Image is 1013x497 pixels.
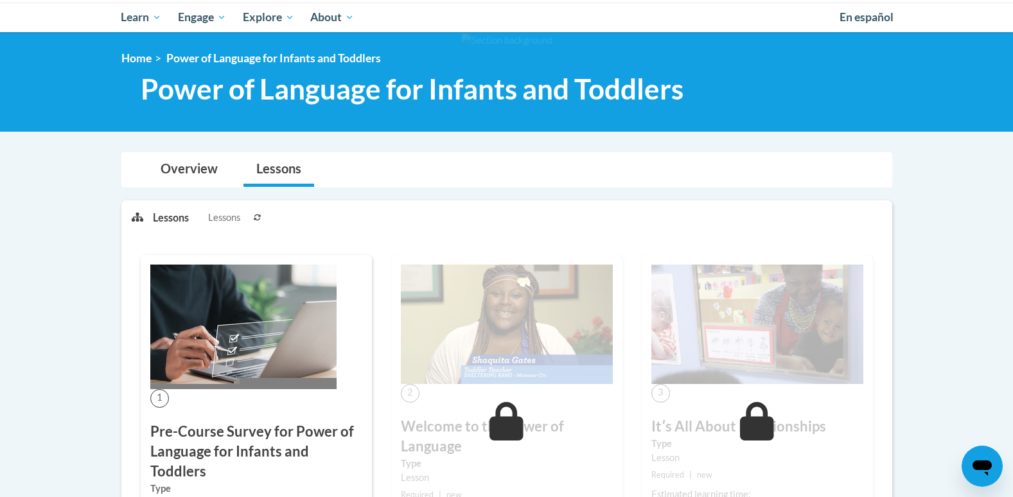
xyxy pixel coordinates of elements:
a: Learn [113,3,170,32]
img: Course Image [651,265,863,384]
span: 2 [401,384,419,403]
img: Course Image [150,265,337,389]
p: Lessons [153,211,189,225]
img: Course Image [401,265,613,384]
span: Engage [178,10,226,25]
img: Section background [461,33,552,48]
span: 3 [651,384,670,403]
a: Home [121,51,152,65]
a: Explore [234,3,303,32]
a: En español [831,4,902,31]
iframe: Button to launch messaging window, conversation in progress [962,446,1003,487]
label: Type [150,482,362,496]
span: 1 [150,389,169,408]
span: About [310,10,354,25]
h3: Pre-Course Survey for Power of Language for Infants and Toddlers [150,422,362,481]
label: Type [401,457,613,471]
span: | [689,470,692,480]
a: Overview [148,153,231,187]
span: Explore [243,10,294,25]
span: Required [651,470,684,480]
label: Type [651,437,863,451]
span: En español [840,10,894,24]
span: Learn [121,10,161,25]
a: Lessons [243,153,314,187]
a: About [302,3,362,32]
span: Power of Language for Infants and Toddlers [141,72,683,106]
a: Engage [170,3,234,32]
h3: Welcome to the Power of Language [401,417,613,457]
div: Main menu [102,3,912,32]
div: Lesson [401,471,613,485]
span: Power of Language for Infants and Toddlers [166,51,381,65]
span: new [697,470,712,480]
h3: Itʹs All About Relationships [651,417,863,437]
div: Lesson [651,451,863,465]
span: Lessons [208,211,240,225]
